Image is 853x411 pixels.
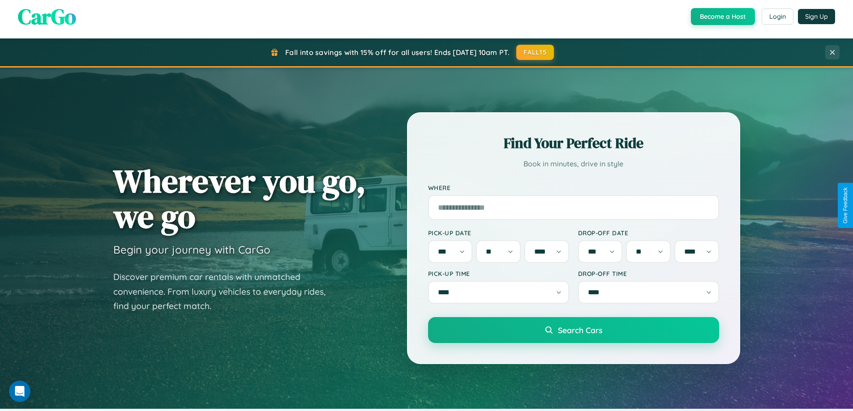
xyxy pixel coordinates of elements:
span: CarGo [18,2,76,31]
button: FALL15 [516,45,554,60]
label: Drop-off Time [578,270,719,277]
h2: Find Your Perfect Ride [428,133,719,153]
h3: Begin your journey with CarGo [113,243,270,256]
button: Become a Host [691,8,755,25]
button: Search Cars [428,317,719,343]
button: Sign Up [798,9,835,24]
p: Book in minutes, drive in style [428,157,719,170]
label: Pick-up Time [428,270,569,277]
button: Login [762,8,793,25]
span: Search Cars [558,325,602,335]
span: Fall into savings with 15% off for all users! Ends [DATE] 10am PT. [285,48,510,57]
h1: Wherever you go, we go [113,163,366,234]
iframe: Intercom live chat [9,381,30,402]
label: Where [428,184,719,191]
div: Give Feedback [842,187,849,224]
label: Pick-up Date [428,229,569,237]
label: Drop-off Date [578,229,719,237]
p: Discover premium car rentals with unmatched convenience. From luxury vehicles to everyday rides, ... [113,270,337,314]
